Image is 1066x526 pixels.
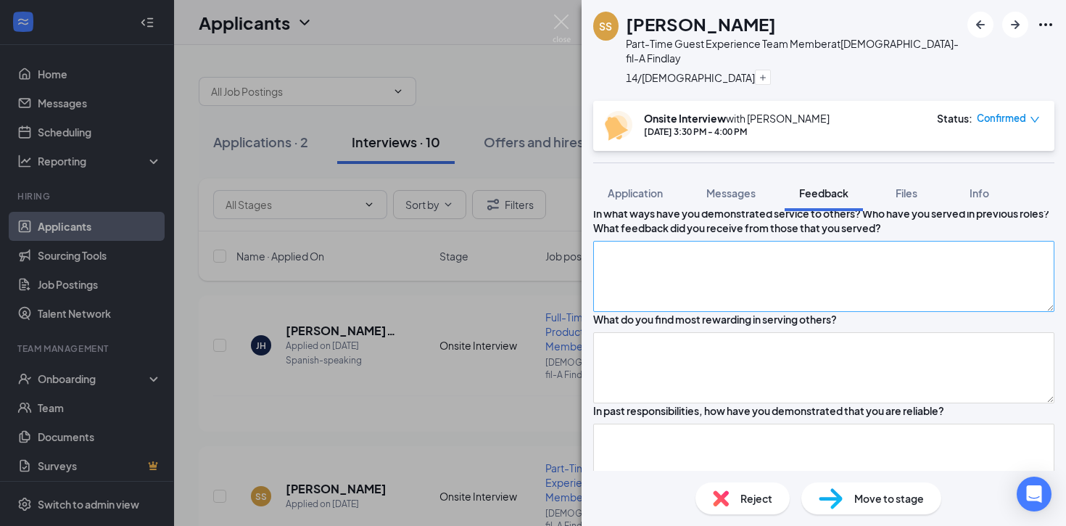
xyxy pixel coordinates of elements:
[644,126,830,138] div: [DATE] 3:30 PM - 4:00 PM
[599,19,612,33] div: SS
[759,73,767,82] svg: Plus
[967,12,993,38] button: ArrowLeftNew
[970,186,989,200] span: Info
[593,403,944,418] div: In past responsibilities, how have you demonstrated that you are reliable?
[1007,16,1024,33] svg: ArrowRight
[626,71,755,84] span: 14/[DEMOGRAPHIC_DATA]
[608,186,663,200] span: Application
[593,206,1054,235] div: In what ways have you demonstrated service to others? Who have you served in previous roles? What...
[972,16,989,33] svg: ArrowLeftNew
[626,36,961,65] div: Part-Time Guest Experience Team Member at [DEMOGRAPHIC_DATA]-fil-A Findlay
[706,186,756,200] span: Messages
[896,186,917,200] span: Files
[937,111,972,126] div: Status :
[854,490,924,506] span: Move to stage
[740,490,772,506] span: Reject
[1017,477,1051,511] div: Open Intercom Messenger
[626,12,776,36] h1: [PERSON_NAME]
[977,111,1026,126] span: Confirmed
[1002,12,1028,38] button: ArrowRight
[1030,115,1040,125] span: down
[593,312,837,326] div: What do you find most rewarding in serving others?
[1037,16,1054,33] svg: Ellipses
[644,112,726,125] b: Onsite Interview
[644,111,830,126] div: with [PERSON_NAME]
[755,70,771,85] button: Plus
[799,186,848,200] span: Feedback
